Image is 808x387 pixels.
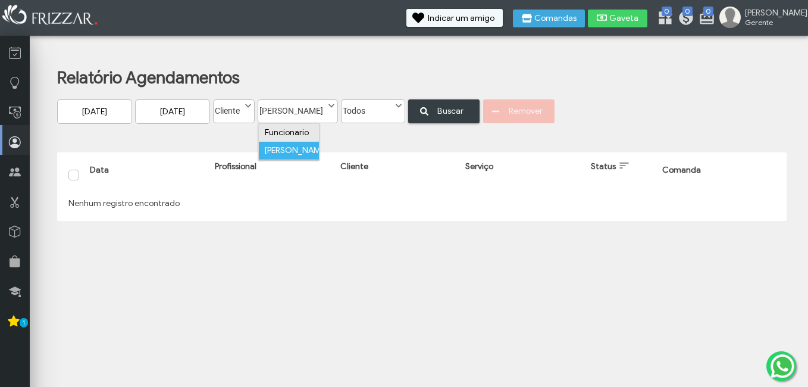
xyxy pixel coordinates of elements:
[585,158,656,192] th: Status: activate to sort column ascending
[745,8,798,18] span: [PERSON_NAME]
[57,67,766,88] h1: Relatório Agendamentos
[62,192,781,216] td: Nenhum registro encontrado
[20,318,28,327] span: 1
[408,99,480,123] button: Buscar
[609,14,639,23] span: Gaveta
[719,7,802,30] a: [PERSON_NAME] Gerente
[662,7,672,16] span: 0
[334,158,459,192] th: Cliente
[745,18,798,27] span: Gerente
[459,158,584,192] th: Serviço
[662,165,701,175] span: Comanda
[215,161,256,171] span: Profissional
[342,100,394,116] label: Todos
[340,161,368,171] span: Cliente
[678,10,690,29] a: 0
[57,99,132,124] input: Data Inicial
[657,10,669,29] a: 0
[513,10,585,27] button: Comandas
[84,158,209,192] th: Data
[259,142,319,160] li: [PERSON_NAME]
[90,165,109,175] span: Data
[259,124,319,142] li: Funcionario
[588,10,647,27] button: Gaveta
[428,14,494,23] span: Indicar um amigo
[209,158,334,192] th: Profissional
[214,100,243,116] label: Cliente
[682,7,693,16] span: 0
[406,9,503,27] button: Indicar um amigo
[135,99,210,124] input: Data Final
[258,100,327,116] label: [PERSON_NAME]
[430,102,471,120] span: Buscar
[699,10,710,29] a: 0
[465,161,493,171] span: Serviço
[703,7,713,16] span: 0
[591,161,616,171] span: Status
[768,352,797,380] img: whatsapp.png
[656,158,781,192] th: Comanda
[534,14,577,23] span: Comandas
